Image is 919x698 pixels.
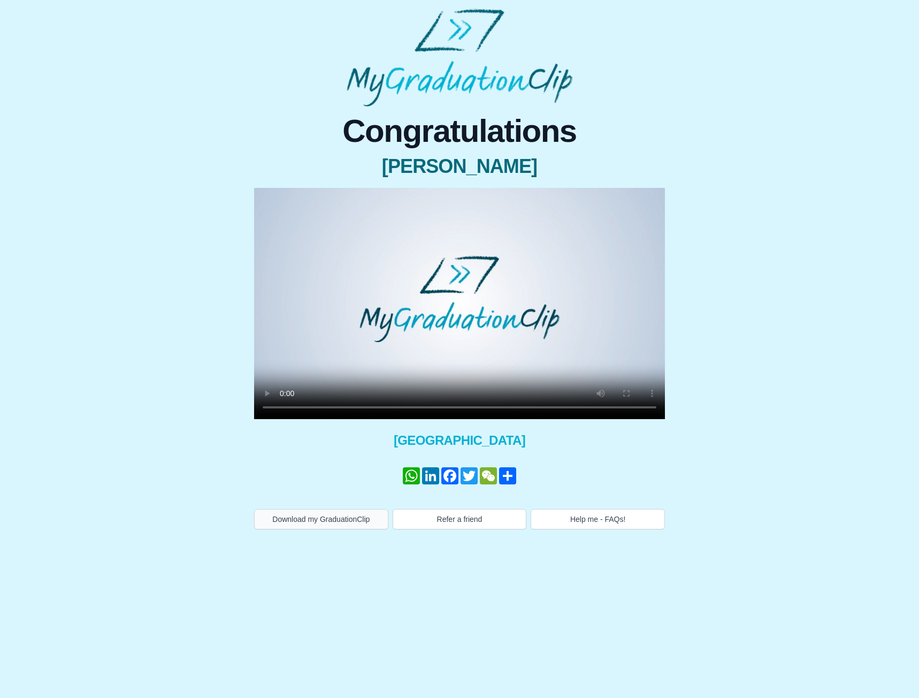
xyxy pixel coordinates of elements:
button: Refer a friend [393,509,527,529]
button: Help me - FAQs! [531,509,665,529]
a: Share [498,467,517,484]
a: Facebook [440,467,459,484]
span: Congratulations [254,115,665,147]
a: WhatsApp [402,467,421,484]
span: [PERSON_NAME] [254,156,665,177]
a: Twitter [459,467,479,484]
a: WeChat [479,467,498,484]
img: MyGraduationClip [347,9,572,107]
a: LinkedIn [421,467,440,484]
button: Download my GraduationClip [254,509,388,529]
span: [GEOGRAPHIC_DATA] [254,432,665,449]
